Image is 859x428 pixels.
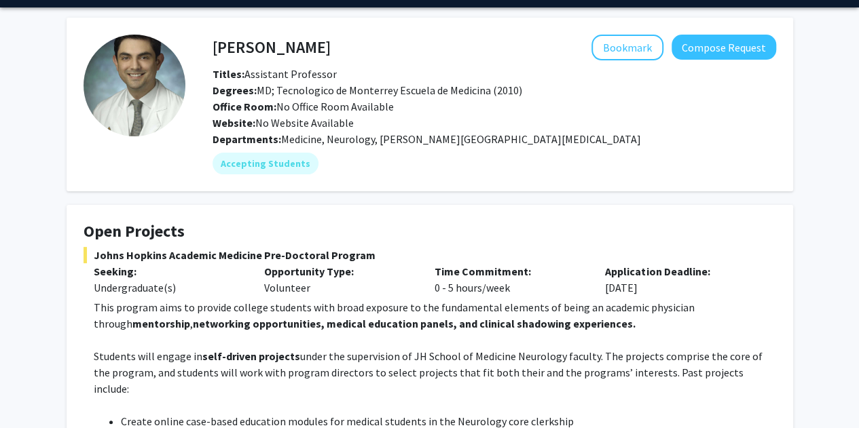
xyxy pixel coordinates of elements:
[424,263,595,296] div: 0 - 5 hours/week
[94,348,776,397] p: Students will engage in under the supervision of JH School of Medicine Neurology faculty. The pro...
[213,132,281,146] b: Departments:
[213,67,337,81] span: Assistant Professor
[264,263,414,279] p: Opportunity Type:
[84,35,185,136] img: Profile Picture
[595,263,765,296] div: [DATE]
[84,247,776,263] span: Johns Hopkins Academic Medicine Pre-Doctoral Program
[213,83,522,97] span: MD; Tecnologico de Monterrey Escuela de Medicina (2010)
[281,132,641,146] span: Medicine, Neurology, [PERSON_NAME][GEOGRAPHIC_DATA][MEDICAL_DATA]
[213,83,257,97] b: Degrees:
[94,279,244,296] div: Undergraduate(s)
[591,35,663,60] button: Add Carlos Romo to Bookmarks
[213,100,276,113] b: Office Room:
[213,116,255,130] b: Website:
[435,263,585,279] p: Time Commitment:
[202,349,300,363] strong: self-driven projects
[605,263,755,279] p: Application Deadline:
[213,67,244,81] b: Titles:
[672,35,776,60] button: Compose Request to Carlos Romo
[94,299,776,332] p: This program aims to provide college students with broad exposure to the fundamental elements of ...
[84,222,776,241] h4: Open Projects
[213,100,394,113] span: No Office Room Available
[132,317,190,330] strong: mentorship
[213,35,331,60] h4: [PERSON_NAME]
[94,263,244,279] p: Seeking:
[213,153,318,174] mat-chip: Accepting Students
[213,116,354,130] span: No Website Available
[254,263,424,296] div: Volunteer
[193,317,636,330] strong: networking opportunities, medical education panels, and clinical shadowing experiences.
[10,367,58,418] iframe: Chat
